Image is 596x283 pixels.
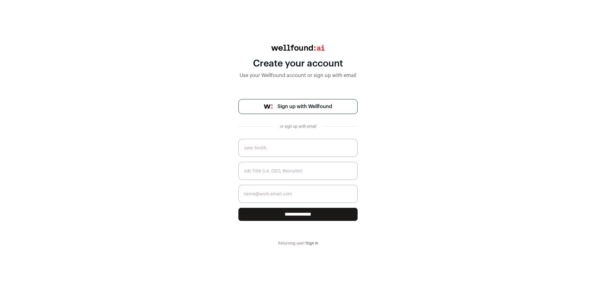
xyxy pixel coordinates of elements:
div: Create your account [238,58,358,69]
span: Sign up with Wellfound [278,103,332,110]
a: Sign in [306,241,318,245]
input: Jane Smith [238,139,358,157]
input: Job Title (i.e. CEO, Recruiter) [238,162,358,180]
img: wellfound-symbol-flush-black-fb3c872781a75f747ccb3a119075da62bfe97bd399995f84a933054e44a575c4.png [264,104,273,109]
img: wellfound:ai [271,45,325,51]
div: Use your Wellfound account or sign up with email [238,72,358,79]
input: name@work-email.com [238,185,358,203]
div: or sign up with email [278,124,318,129]
div: Returning user? [238,241,358,246]
a: Sign up with Wellfound [238,99,358,114]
